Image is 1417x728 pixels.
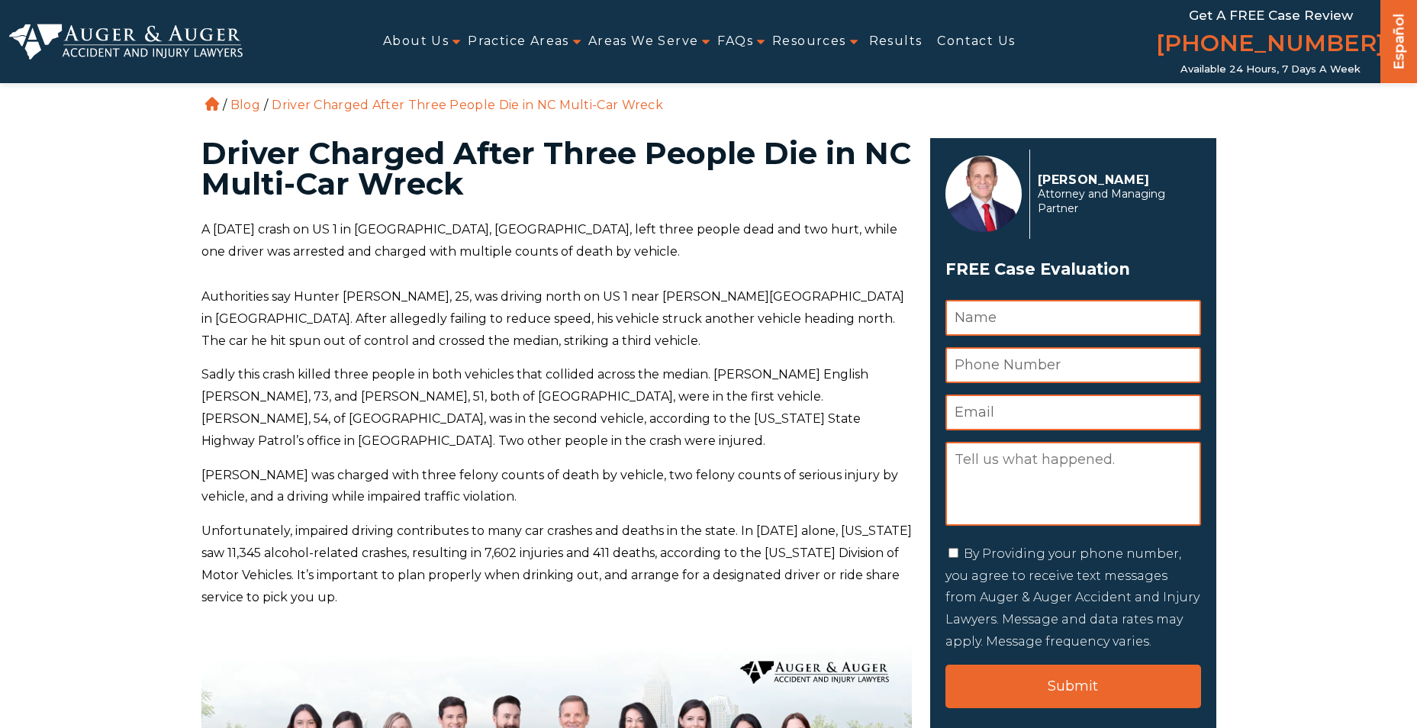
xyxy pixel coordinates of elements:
a: Results [869,24,923,59]
li: Driver Charged After Three People Die in NC Multi-Car Wreck [268,98,667,112]
a: Blog [230,98,260,112]
span: FREE Case Evaluation [945,255,1201,284]
a: Home [205,97,219,111]
p: A [DATE] crash on US 1 in [GEOGRAPHIC_DATA], [GEOGRAPHIC_DATA], left three people dead and two hu... [201,219,912,263]
span: Get a FREE Case Review [1189,8,1353,23]
input: Name [945,300,1201,336]
a: Resources [772,24,846,59]
img: Auger & Auger Accident and Injury Lawyers Logo [9,24,243,60]
h1: Driver Charged After Three People Die in NC Multi-Car Wreck [201,138,912,199]
img: Herbert Auger [945,156,1022,232]
a: Contact Us [937,24,1015,59]
input: Email [945,395,1201,430]
p: Unfortunately, impaired driving contributes to many car crashes and deaths in the state. In [DATE... [201,520,912,608]
a: Areas We Serve [588,24,699,59]
a: About Us [383,24,449,59]
p: [PERSON_NAME] was charged with three felony counts of death by vehicle, two felony counts of seri... [201,465,912,509]
label: By Providing your phone number, you agree to receive text messages from Auger & Auger Accident an... [945,546,1200,649]
input: Phone Number [945,347,1201,383]
a: FAQs [717,24,753,59]
p: Sadly this crash killed three people in both vehicles that collided across the median. [PERSON_NA... [201,364,912,452]
span: Attorney and Managing Partner [1038,187,1193,216]
input: Submit [945,665,1201,708]
p: [PERSON_NAME] [1038,172,1193,187]
a: [PHONE_NUMBER] [1156,27,1385,63]
span: Available 24 Hours, 7 Days a Week [1180,63,1361,76]
a: Practice Areas [468,24,569,59]
p: Authorities say Hunter [PERSON_NAME], 25, was driving north on US 1 near [PERSON_NAME][GEOGRAPHIC... [201,286,912,352]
